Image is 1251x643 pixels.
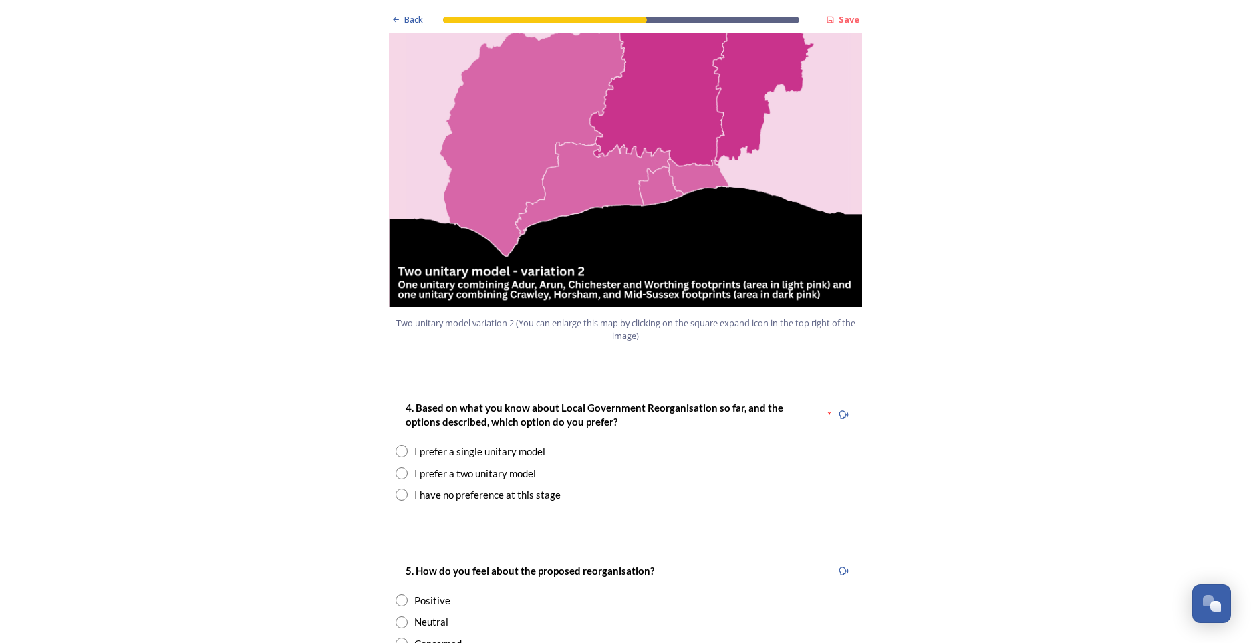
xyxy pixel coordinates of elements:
span: Two unitary model variation 2 (You can enlarge this map by clicking on the square expand icon in ... [395,317,856,342]
div: Positive [414,593,450,608]
button: Open Chat [1192,584,1231,623]
strong: 5. How do you feel about the proposed reorganisation? [406,565,654,577]
div: I prefer a two unitary model [414,466,536,481]
strong: 4. Based on what you know about Local Government Reorganisation so far, and the options described... [406,402,785,428]
div: Neutral [414,614,448,630]
span: Back [404,13,423,26]
div: I have no preference at this stage [414,487,561,503]
div: I prefer a single unitary model [414,444,545,459]
strong: Save [839,13,859,25]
